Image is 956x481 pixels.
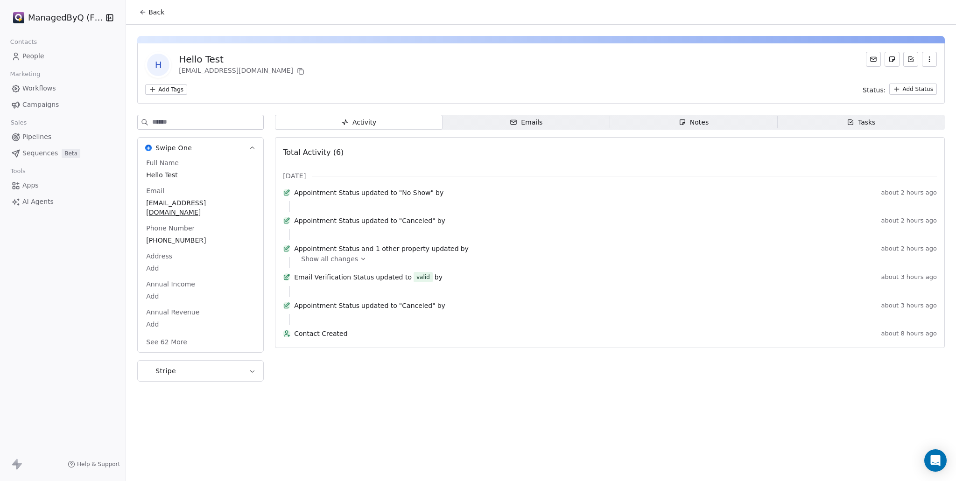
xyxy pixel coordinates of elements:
[361,188,397,197] span: updated to
[146,198,255,217] span: [EMAIL_ADDRESS][DOMAIN_NAME]
[146,170,255,180] span: Hello Test
[6,67,44,81] span: Marketing
[881,302,937,309] span: about 3 hours ago
[881,330,937,337] span: about 8 hours ago
[146,236,255,245] span: [PHONE_NUMBER]
[301,254,358,264] span: Show all changes
[179,66,306,77] div: [EMAIL_ADDRESS][DOMAIN_NAME]
[144,158,181,167] span: Full Name
[144,223,197,233] span: Phone Number
[294,301,359,310] span: Appointment Status
[146,264,255,273] span: Add
[146,292,255,301] span: Add
[881,217,937,224] span: about 2 hours ago
[7,146,118,161] a: SequencesBeta
[7,116,31,130] span: Sales
[679,118,709,127] div: Notes
[399,301,436,310] span: "Canceled"
[141,334,193,350] button: See 62 More
[138,361,263,381] button: StripeStripe
[301,254,930,264] a: Show all changes
[22,132,51,142] span: Pipelines
[881,273,937,281] span: about 3 hours ago
[294,216,359,225] span: Appointment Status
[416,272,430,282] div: valid
[399,188,434,197] span: "No Show"
[435,272,443,282] span: by
[437,301,445,310] span: by
[148,7,164,17] span: Back
[361,301,397,310] span: updated to
[7,129,118,145] a: Pipelines
[11,10,99,26] button: ManagedByQ (FZE)
[863,85,886,95] span: Status:
[144,186,166,195] span: Email
[6,35,41,49] span: Contacts
[294,272,374,282] span: Email Verification Status
[28,12,103,24] span: ManagedByQ (FZE)
[77,460,120,468] span: Help & Support
[924,449,947,472] div: Open Intercom Messenger
[13,12,24,23] img: Stripe.png
[283,148,344,157] span: Total Activity (6)
[144,251,174,261] span: Address
[179,53,306,66] div: Hello Test
[145,368,152,374] img: Stripe
[436,188,443,197] span: by
[7,49,118,64] a: People
[144,307,201,317] span: Annual Revenue
[294,244,359,253] span: Appointment Status
[847,118,876,127] div: Tasks
[283,171,306,181] span: [DATE]
[155,366,176,376] span: Stripe
[145,84,187,95] button: Add Tags
[144,279,197,289] span: Annual Income
[361,244,459,253] span: and 1 other property updated
[138,158,263,352] div: Swipe OneSwipe One
[294,188,359,197] span: Appointment Status
[437,216,445,225] span: by
[461,244,469,253] span: by
[147,54,169,76] span: H
[7,194,118,209] a: AI Agents
[155,143,192,153] span: Swipe One
[361,216,397,225] span: updated to
[145,145,152,151] img: Swipe One
[22,51,44,61] span: People
[7,164,29,178] span: Tools
[22,181,39,190] span: Apps
[881,245,937,252] span: about 2 hours ago
[376,272,412,282] span: updated to
[138,138,263,158] button: Swipe OneSwipe One
[294,329,877,338] span: Contact Created
[68,460,120,468] a: Help & Support
[22,84,56,93] span: Workflows
[7,81,118,96] a: Workflows
[146,320,255,329] span: Add
[889,84,937,95] button: Add Status
[22,197,54,207] span: AI Agents
[510,118,542,127] div: Emails
[399,216,436,225] span: "Canceled"
[881,189,937,196] span: about 2 hours ago
[7,97,118,112] a: Campaigns
[62,149,80,158] span: Beta
[7,178,118,193] a: Apps
[22,100,59,110] span: Campaigns
[134,4,170,21] button: Back
[22,148,58,158] span: Sequences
